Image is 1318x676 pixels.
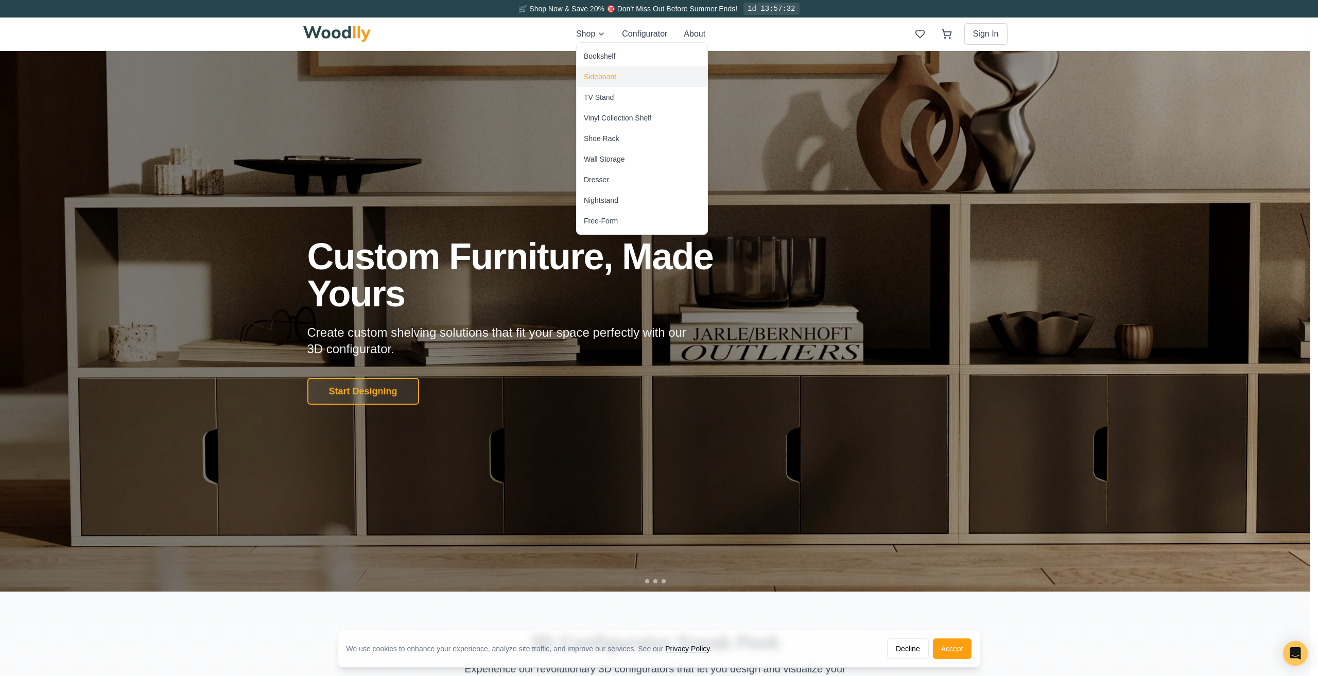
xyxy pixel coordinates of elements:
[584,72,617,82] div: Sideboard
[584,92,614,102] div: TV Stand
[584,216,618,226] div: Free-Form
[584,51,615,61] div: Bookshelf
[584,154,625,164] div: Wall Storage
[584,195,618,205] div: Nightstand
[584,175,609,185] div: Dresser
[576,42,708,235] div: Shop
[584,113,651,123] div: Vinyl Collection Shelf
[584,133,619,144] div: Shoe Rack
